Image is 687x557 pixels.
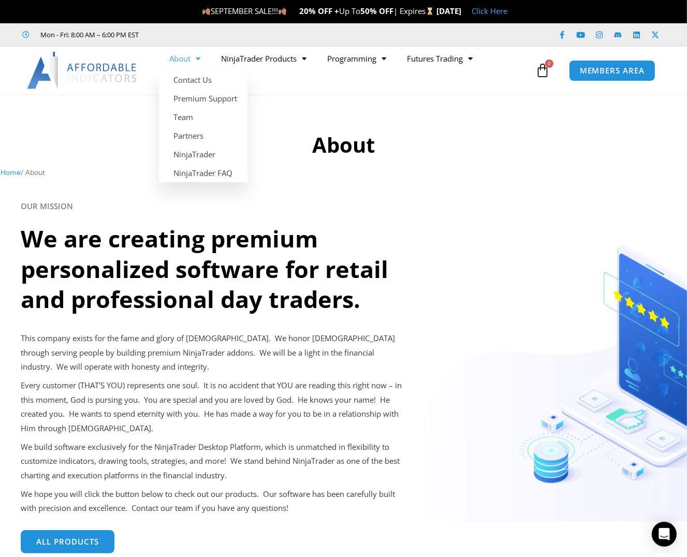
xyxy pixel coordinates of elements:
a: About [159,47,211,70]
p: We build software exclusively for the NinjaTrader Desktop Platform, which is unmatched in flexibi... [21,440,407,483]
a: Home [1,167,21,177]
p: Every customer (THAT’S YOU) represents one soul. It is no accident that YOU are reading this righ... [21,378,407,436]
a: Contact Us [159,70,247,89]
a: Team [159,108,247,126]
img: ⌛ [426,7,434,15]
a: NinjaTrader FAQ [159,164,247,182]
img: 🍂 [202,7,210,15]
h6: OUR MISSION [21,201,666,211]
p: We hope you will click the button below to check out our products. Our software has been carefull... [21,487,407,516]
span: Mon - Fri: 8:00 AM – 6:00 PM EST [38,28,139,41]
p: This company exists for the fame and glory of [DEMOGRAPHIC_DATA]. We honor [DEMOGRAPHIC_DATA] thr... [21,331,407,375]
span: MEMBERS AREA [580,67,645,75]
h2: We are creating premium personalized software for retail and professional day traders. [21,224,408,315]
span: All Products [36,538,99,546]
a: NinjaTrader Products [211,47,317,70]
a: Programming [317,47,397,70]
span: SEPTEMBER SALE!!! Up To | Expires [202,6,436,16]
a: Partners [159,126,247,145]
a: Click Here [472,6,507,16]
iframe: Customer reviews powered by Trustpilot [154,30,309,40]
img: LogoAI | Affordable Indicators – NinjaTrader [27,52,138,89]
a: All Products [21,530,114,553]
strong: [DATE] [436,6,461,16]
span: 0 [545,60,553,68]
img: 🍂 [279,7,286,15]
a: Futures Trading [397,47,483,70]
div: Open Intercom Messenger [652,522,677,547]
a: Premium Support [159,89,247,108]
nav: Menu [159,47,533,94]
strong: 20% OFF + [299,6,339,16]
ul: About [159,70,247,182]
a: 0 [520,55,565,85]
nav: Breadcrumb [1,166,686,179]
strong: 50% OFF [360,6,393,16]
a: NinjaTrader [159,145,247,164]
h1: About [1,130,686,159]
a: MEMBERS AREA [569,60,655,81]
